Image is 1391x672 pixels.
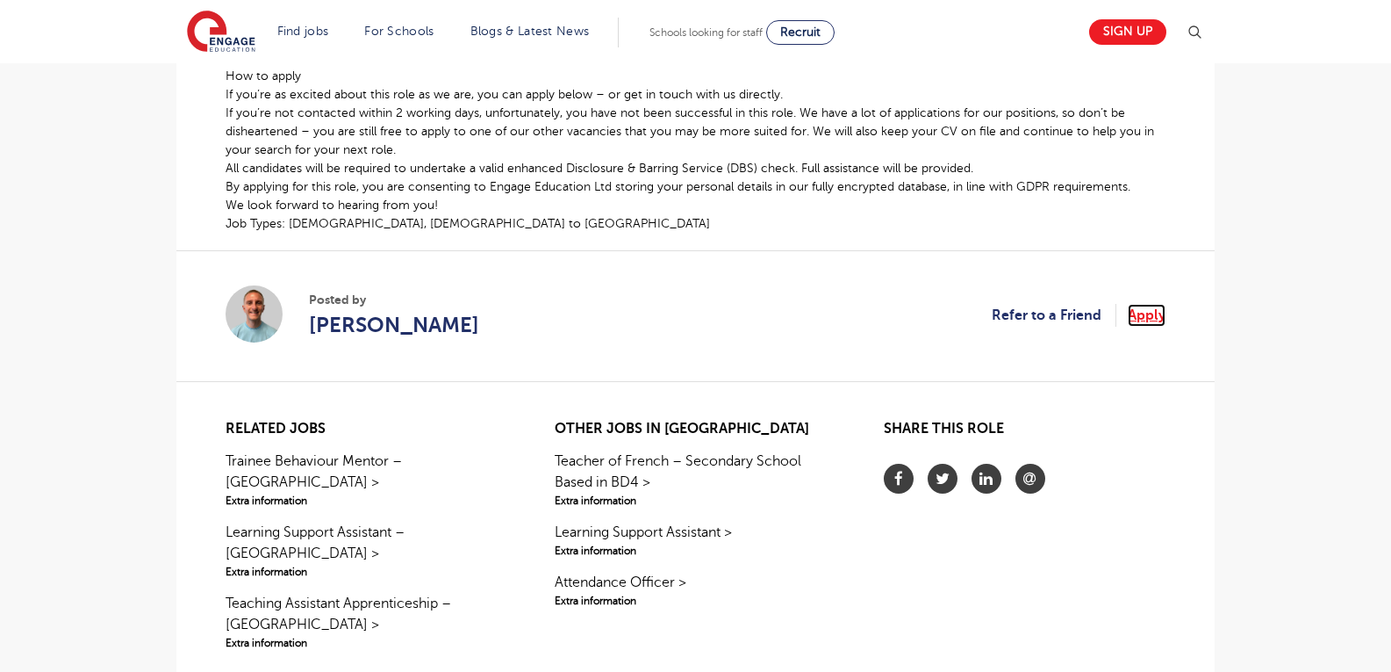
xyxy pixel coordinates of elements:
[226,493,507,509] span: Extra information
[555,543,836,559] span: Extra information
[309,291,479,309] span: Posted by
[555,421,836,437] h2: Other jobs in [GEOGRAPHIC_DATA]
[649,26,763,39] span: Schools looking for staff
[470,25,590,38] a: Blogs & Latest News
[226,635,507,651] span: Extra information
[1089,19,1166,45] a: Sign up
[555,493,836,509] span: Extra information
[226,196,1165,214] p: We look forward to hearing from you!
[780,25,821,39] span: Recruit
[992,304,1116,327] a: Refer to a Friend
[226,69,301,83] span: How to apply
[766,20,835,45] a: Recruit
[226,421,507,437] h2: Related jobs
[555,572,836,609] a: Attendance Officer >Extra information
[226,593,507,651] a: Teaching Assistant Apprenticeship – [GEOGRAPHIC_DATA] >Extra information
[1128,304,1165,327] a: Apply
[277,25,329,38] a: Find jobs
[187,11,255,54] img: Engage Education
[884,421,1165,446] h2: Share this role
[309,309,479,341] a: [PERSON_NAME]
[226,85,1165,104] p: If you’re as excited about this role as we are, you can apply below – or get in touch with us dir...
[226,522,507,580] a: Learning Support Assistant – [GEOGRAPHIC_DATA] >Extra information
[226,177,1165,196] p: By applying for this role, you are consenting to Engage Education Ltd storing your personal detai...
[226,104,1165,159] p: If you’re not contacted within 2 working days, unfortunately, you have not been successful in thi...
[226,564,507,580] span: Extra information
[226,451,507,509] a: Trainee Behaviour Mentor – [GEOGRAPHIC_DATA] >Extra information
[226,159,1165,177] p: All candidates will be required to undertake a valid enhanced Disclosure & Barring Service (DBS) ...
[555,451,836,509] a: Teacher of French – Secondary School Based in BD4 >Extra information
[364,25,434,38] a: For Schools
[555,522,836,559] a: Learning Support Assistant >Extra information
[226,214,1165,233] p: Job Types: [DEMOGRAPHIC_DATA], [DEMOGRAPHIC_DATA] to [GEOGRAPHIC_DATA]
[555,593,836,609] span: Extra information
